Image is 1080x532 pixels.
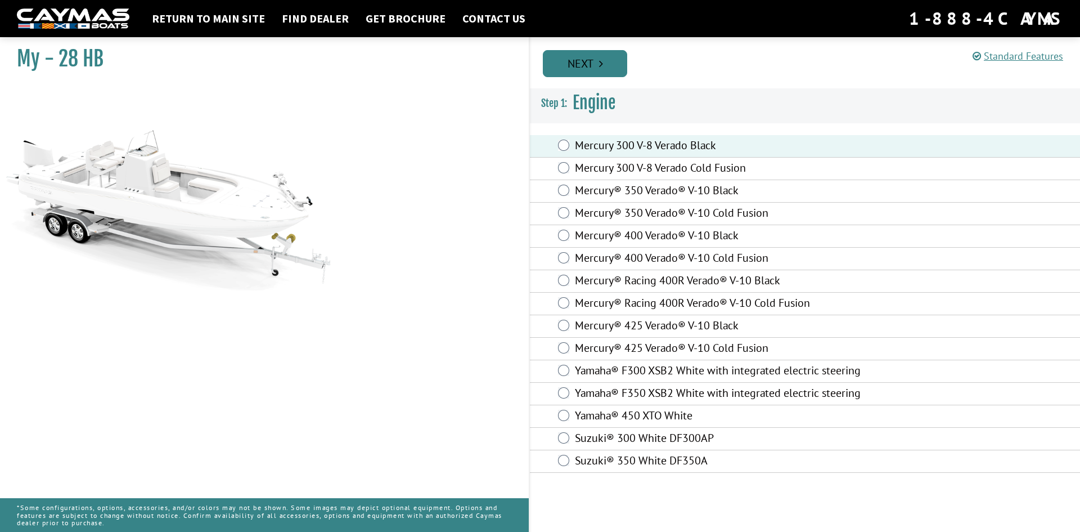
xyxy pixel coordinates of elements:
[530,82,1080,124] h3: Engine
[575,184,878,200] label: Mercury® 350 Verado® V-10 Black
[540,48,1080,77] ul: Pagination
[575,431,878,448] label: Suzuki® 300 White DF300AP
[360,11,451,26] a: Get Brochure
[909,6,1063,31] div: 1-888-4CAYMAS
[575,274,878,290] label: Mercury® Racing 400R Verado® V-10 Black
[973,50,1063,62] a: Standard Features
[575,229,878,245] label: Mercury® 400 Verado® V-10 Black
[575,341,878,357] label: Mercury® 425 Verado® V-10 Cold Fusion
[575,251,878,267] label: Mercury® 400 Verado® V-10 Cold Fusion
[575,454,878,470] label: Suzuki® 350 White DF350A
[575,319,878,335] label: Mercury® 425 Verado® V-10 Black
[17,498,512,532] p: *Some configurations, options, accessories, and/or colors may not be shown. Some images may depic...
[575,364,878,380] label: Yamaha® F300 XSB2 White with integrated electric steering
[575,409,878,425] label: Yamaha® 450 XTO White
[543,50,627,77] a: Next
[575,206,878,222] label: Mercury® 350 Verado® V-10 Cold Fusion
[575,386,878,403] label: Yamaha® F350 XSB2 White with integrated electric steering
[457,11,531,26] a: Contact Us
[17,8,129,29] img: white-logo-c9c8dbefe5ff5ceceb0f0178aa75bf4bb51f6bca0971e226c86eb53dfe498488.png
[575,138,878,155] label: Mercury 300 V-8 Verado Black
[146,11,271,26] a: Return to main site
[575,161,878,177] label: Mercury 300 V-8 Verado Cold Fusion
[276,11,354,26] a: Find Dealer
[575,296,878,312] label: Mercury® Racing 400R Verado® V-10 Cold Fusion
[17,46,501,71] h1: My - 28 HB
